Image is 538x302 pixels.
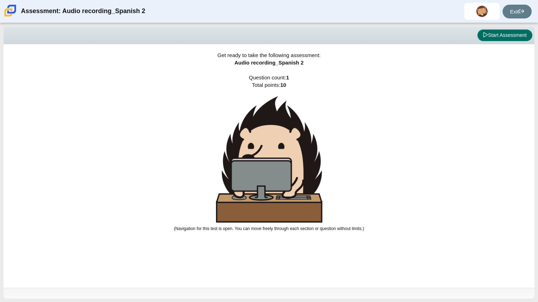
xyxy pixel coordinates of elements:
button: Start Assessment [477,29,532,41]
div: Assessment: Audio recording_Spanish 2 [21,3,145,20]
span: Question count: Total points: [174,74,364,231]
b: 10 [280,82,286,88]
a: Exit [503,5,532,18]
a: Carmen School of Science & Technology [3,13,18,19]
img: hedgehog-behind-computer-large.png [216,96,322,223]
span: Audio recording_Spanish 2 [234,60,304,66]
img: Carmen School of Science & Technology [3,3,18,18]
img: horacio.gomez.VC20zv [476,6,488,17]
small: (Navigation for this test is open. You can move freely through each section or question without l... [174,226,364,231]
b: 1 [286,74,289,80]
span: Get ready to take the following assessment: [217,52,321,58]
